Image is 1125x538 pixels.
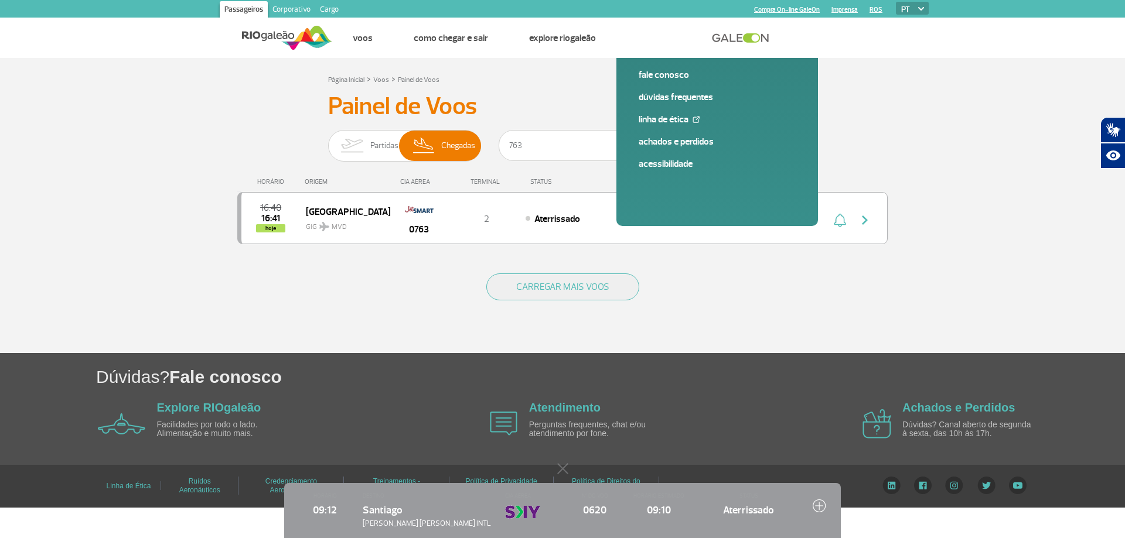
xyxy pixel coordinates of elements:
input: Voo, cidade ou cia aérea [499,130,733,161]
span: 0620 [569,502,621,518]
a: Dúvidas Frequentes [639,91,796,104]
span: hoje [256,224,285,232]
div: Plugin de acessibilidade da Hand Talk. [1100,117,1125,169]
span: CIA AÉREA [505,492,557,500]
a: Passageiros [220,1,268,20]
span: Santiago [363,503,403,516]
a: Atendimento [637,32,686,44]
a: Acessibilidade [639,157,796,170]
img: External Link Icon [693,116,700,123]
img: airplane icon [98,413,145,434]
a: Linha de Ética [639,113,796,126]
img: sino-painel-voo.svg [834,213,846,227]
div: CIA AÉREA [390,178,448,186]
span: Aterrissado [534,213,580,225]
span: Partidas [370,131,398,161]
span: 2025-09-30 16:41:12 [261,214,280,222]
a: Corporativo [268,1,315,20]
h1: Dúvidas? [96,365,1125,389]
img: YouTube [1009,477,1027,494]
img: Facebook [914,477,932,494]
img: seta-direita-painel-voo.svg [858,213,872,227]
span: DESTINO [363,492,493,500]
img: LinkedIn [882,477,901,494]
span: [PERSON_NAME] [PERSON_NAME] INTL [363,518,493,529]
a: Como chegar e sair [414,32,488,44]
span: HORÁRIO [299,492,351,500]
a: RQS [870,6,882,13]
span: Nº DO VOO [569,492,621,500]
a: Achados e Perdidos [902,401,1015,414]
div: STATUS [524,178,620,186]
span: Chegadas [441,131,475,161]
a: Linha de Ética [106,478,151,494]
a: Voos [353,32,373,44]
button: Abrir tradutor de língua de sinais. [1100,117,1125,143]
a: Explore RIOgaleão [157,401,261,414]
button: CARREGAR MAIS VOOS [486,273,639,300]
a: Fale conosco [639,68,796,81]
a: Política de Direitos do Titular de Dados [572,473,640,498]
span: 0763 [409,222,429,237]
img: slider-embarque [333,131,370,161]
img: slider-desembarque [407,131,441,161]
img: airplane icon [862,409,891,438]
a: Política de Privacidade Global [466,473,537,498]
a: Ruídos Aeronáuticos [179,473,220,498]
span: 09:10 [633,502,685,518]
a: Voos [373,76,389,84]
img: Instagram [945,477,963,494]
h3: Painel de Voos [328,92,797,121]
a: Página Inicial [328,76,364,84]
span: STATUS [697,492,801,500]
a: > [391,72,396,85]
div: ORIGEM [305,178,390,186]
span: [GEOGRAPHIC_DATA] [306,204,381,219]
div: TERMINAL [448,178,524,186]
a: Cargo [315,1,343,20]
span: 09:12 [299,502,351,518]
p: Perguntas frequentes, chat e/ou atendimento por fone. [529,420,664,438]
span: 2025-09-30 16:40:00 [260,204,281,212]
span: Fale conosco [169,367,282,386]
a: Treinamentos - Comunidade Aeroportuária [354,473,438,498]
span: Aterrissado [697,502,801,518]
div: HORÁRIO [241,178,305,186]
img: Twitter [977,477,996,494]
p: Facilidades por todo o lado. Alimentação e muito mais. [157,420,292,438]
img: airplane icon [490,412,517,436]
span: HORÁRIO ESTIMADO [633,492,685,500]
button: Abrir recursos assistivos. [1100,143,1125,169]
a: Credenciamento Aeroportuário [265,473,317,498]
a: Compra On-line GaleOn [754,6,820,13]
p: Dúvidas? Canal aberto de segunda à sexta, das 10h às 17h. [902,420,1037,438]
a: Painel de Voos [398,76,439,84]
a: > [367,72,371,85]
a: Atendimento [529,401,601,414]
img: destiny_airplane.svg [319,222,329,231]
span: GIG [306,215,381,232]
a: Achados e Perdidos [639,135,796,148]
span: MVD [332,222,347,232]
a: Explore RIOgaleão [529,32,596,44]
a: Imprensa [831,6,858,13]
span: 2 [484,213,489,225]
